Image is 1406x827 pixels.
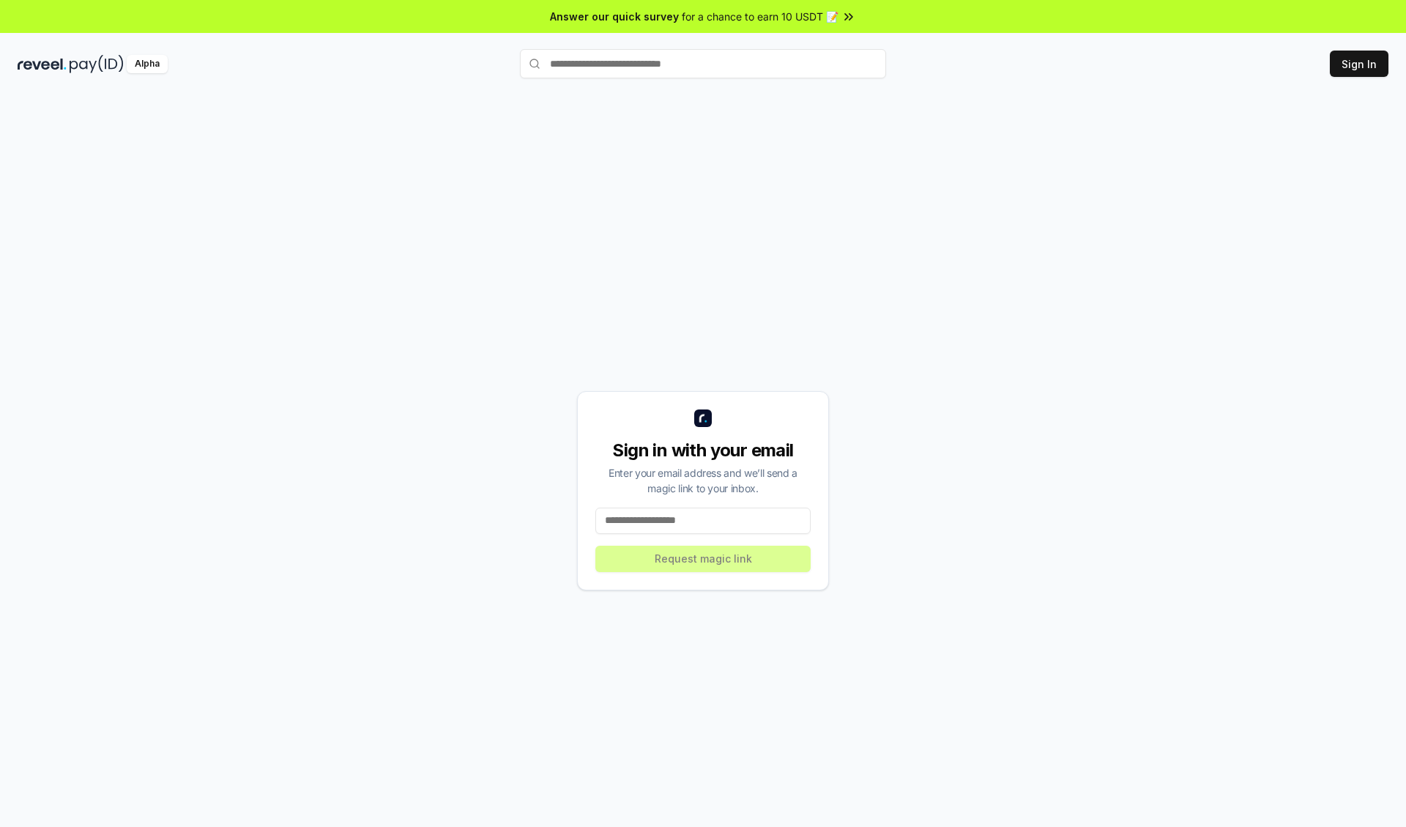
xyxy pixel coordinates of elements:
img: pay_id [70,55,124,73]
div: Sign in with your email [595,439,811,462]
button: Sign In [1330,51,1388,77]
div: Enter your email address and we’ll send a magic link to your inbox. [595,465,811,496]
img: reveel_dark [18,55,67,73]
div: Alpha [127,55,168,73]
span: Answer our quick survey [550,9,679,24]
span: for a chance to earn 10 USDT 📝 [682,9,838,24]
img: logo_small [694,409,712,427]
